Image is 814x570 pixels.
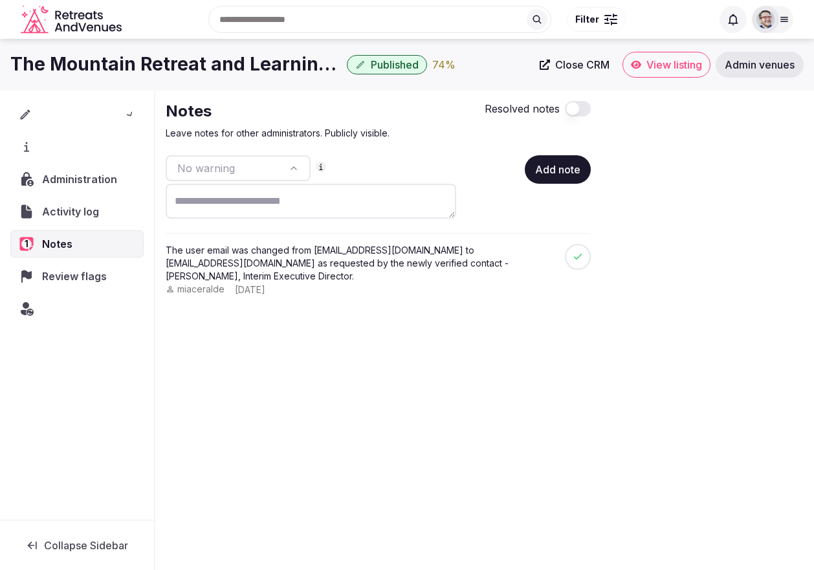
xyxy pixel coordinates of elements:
[42,236,78,252] span: Notes
[622,52,710,78] a: View listing
[21,5,124,34] svg: Retreats and Venues company logo
[10,531,144,560] button: Collapse Sidebar
[371,58,419,71] span: Published
[432,57,456,72] div: 74 %
[166,101,390,122] h2: Notes
[646,58,702,71] span: View listing
[10,52,342,77] h1: The Mountain Retreat and Learning Center
[42,204,104,219] span: Activity log
[166,127,390,140] p: Leave notes for other administrators. Publicly visible.
[10,198,144,225] a: Activity log
[235,284,265,295] span: [DATE]
[42,269,112,284] span: Review flags
[42,171,122,187] span: Administration
[716,52,804,78] a: Admin venues
[10,263,144,290] a: Review flags
[166,283,225,296] button: miaceralde
[525,155,591,184] button: Add note
[347,55,427,74] button: Published
[10,230,144,258] a: 1Notes
[532,52,617,78] a: Close CRM
[44,539,128,552] span: Collapse Sidebar
[21,5,124,34] a: Visit the homepage
[10,166,144,193] a: Administration
[756,10,775,28] img: Glen Hayes
[166,244,549,283] div: The user email was changed from [EMAIL_ADDRESS][DOMAIN_NAME] to [EMAIL_ADDRESS][DOMAIN_NAME] as r...
[567,7,626,32] button: Filter
[555,58,610,71] span: Close CRM
[485,101,560,116] label: Resolved notes
[21,239,32,249] span: 1
[575,13,599,26] span: Filter
[235,283,265,296] button: [DATE]
[432,57,456,72] button: 74%
[725,58,795,71] span: Admin venues
[177,283,225,296] span: miaceralde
